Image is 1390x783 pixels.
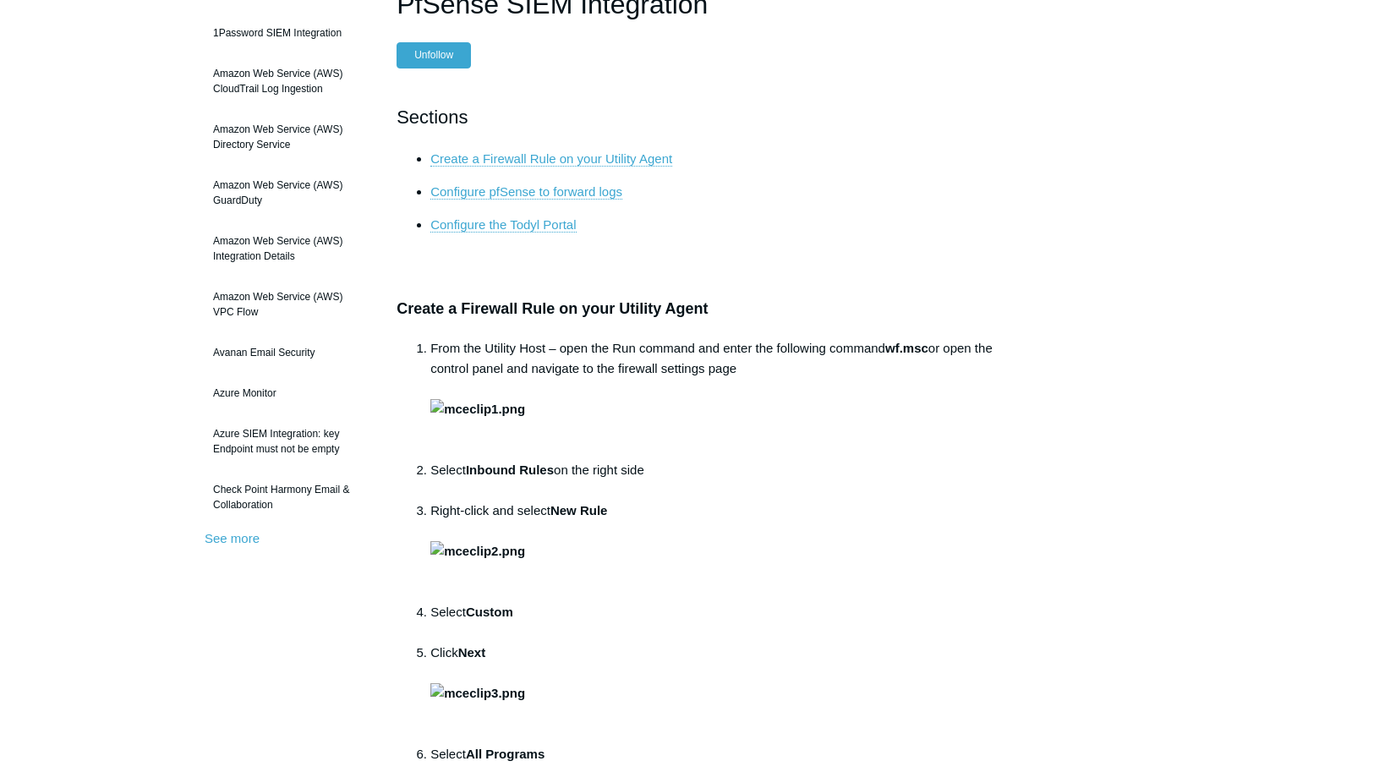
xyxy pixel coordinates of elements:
a: Amazon Web Service (AWS) CloudTrail Log Ingestion [205,57,371,105]
strong: New Rule [550,503,608,517]
h2: Sections [397,102,993,132]
a: 1Password SIEM Integration [205,17,371,49]
a: Amazon Web Service (AWS) Directory Service [205,113,371,161]
strong: Inbound Rules [466,463,554,477]
a: See more [205,531,260,545]
strong: All Programs [466,747,545,761]
a: Azure Monitor [205,377,371,409]
a: Azure SIEM Integration: key Endpoint must not be empty [205,418,371,465]
strong: Custom [466,605,513,619]
li: Select on the right side [430,460,993,501]
img: mceclip3.png [430,683,525,704]
a: Amazon Web Service (AWS) Integration Details [205,225,371,272]
li: Right-click and select [430,501,993,602]
a: Amazon Web Service (AWS) GuardDuty [205,169,371,216]
a: Configure pfSense to forward logs [430,184,622,200]
a: Avanan Email Security [205,337,371,369]
li: Select [430,602,993,643]
a: Configure the Todyl Portal [430,217,576,233]
li: From the Utility Host – open the Run command and enter the following command or open the control ... [430,338,993,460]
button: Unfollow Article [397,42,471,68]
img: mceclip1.png [430,399,525,419]
li: Click [430,643,993,744]
a: Create a Firewall Rule on your Utility Agent [430,151,672,167]
a: Amazon Web Service (AWS) VPC Flow [205,281,371,328]
strong: wf.msc [885,341,928,355]
img: mceclip2.png [430,541,525,561]
strong: Next [430,645,525,700]
a: Check Point Harmony Email & Collaboration [205,474,371,521]
h3: Create a Firewall Rule on your Utility Agent [397,297,993,321]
